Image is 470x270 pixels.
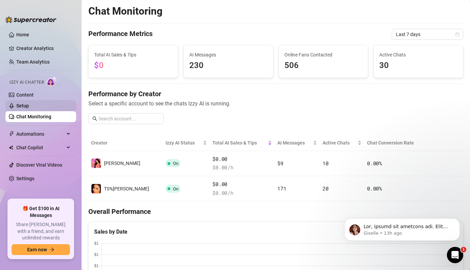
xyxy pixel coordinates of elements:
[5,39,100,54] div: Hey, What brings you here [DATE]?[PERSON_NAME] • Just now
[83,136,127,149] button: Report Bug 🐛
[364,135,426,151] th: Chat Conversion Rate
[379,51,457,58] span: Active Chats
[10,79,44,86] span: Izzy AI Chatter
[11,55,68,60] div: [PERSON_NAME] • Just now
[16,92,34,98] a: Content
[30,136,82,149] button: Izzy AI Chatter 👩
[367,185,382,192] span: 0.00 %
[173,161,178,166] span: On
[16,103,29,108] a: Setup
[12,244,70,255] button: Earn nowarrow-right
[212,180,272,188] span: $0.00
[16,114,51,119] a: Chat Monitoring
[12,221,70,241] span: Share [PERSON_NAME] with a friend, and earn unlimited rewards
[30,20,117,228] span: Lor, ipsumd sit ametcons adi. Elit sed’d eius t incidid ut lab etd—Magn aliq enimadm ve quis, no ...
[277,185,286,192] span: 171
[50,247,54,252] span: arrow-right
[29,4,40,15] img: Profile image for Ella
[57,9,84,15] p: A few hours
[4,3,17,16] button: go back
[210,135,275,151] th: Total AI Sales & Tips
[323,160,328,167] span: 10
[92,116,97,121] span: search
[99,115,160,122] input: Search account...
[447,247,463,263] iframe: Intercom live chat
[104,186,149,191] span: TS%[PERSON_NAME]
[16,43,71,54] a: Creator Analytics
[88,135,163,151] th: Creator
[59,176,127,189] button: I need an explanation❓
[379,59,457,72] span: 30
[16,176,34,181] a: Settings
[94,61,104,70] span: $0
[5,16,56,23] img: logo-BBDzfeDw.svg
[91,158,101,168] img: Andrea
[277,139,311,147] span: AI Messages
[396,29,459,39] span: Last 7 days
[173,186,178,191] span: On
[88,5,162,18] h2: Chat Monitoring
[88,99,463,108] span: Select a specific account to see the chats Izzy AI is running.
[30,26,117,32] p: Message from Giselle, sent 13h ago
[9,145,13,150] img: Chat Copilot
[212,164,272,172] span: $ 0.00 /h
[277,160,283,167] span: 59
[455,32,459,36] span: calendar
[320,135,364,151] th: Active Chats
[275,135,319,151] th: AI Messages
[284,59,363,72] span: 506
[16,162,62,168] a: Discover Viral Videos
[88,29,153,40] h4: Performance Metrics
[88,207,463,216] h4: Overall Performance
[11,43,95,50] div: Hey, What brings you here [DATE]?
[9,131,14,137] span: thunderbolt
[189,59,267,72] span: 230
[104,161,140,166] span: [PERSON_NAME]
[212,139,266,147] span: Total AI Sales & Tips
[163,135,210,151] th: Izzy AI Status
[119,3,132,15] div: Close
[91,184,101,193] img: TS%ANDREA
[367,160,382,167] span: 0.00 %
[38,4,49,15] div: Profile image for Joe
[19,4,30,15] img: Profile image for Giselle
[12,205,70,219] span: 🎁 Get $100 in AI Messages
[106,3,119,16] button: Home
[52,3,95,9] h1: 🌟 Supercreator
[88,89,463,99] h4: Performance by Creator
[47,77,57,86] img: AI Chatter
[5,39,130,69] div: Ella says…
[323,185,328,192] span: 20
[189,51,267,58] span: AI Messages
[334,204,470,252] iframe: Intercom notifications message
[16,129,65,139] span: Automations
[212,189,272,197] span: $ 0.00 /h
[27,247,47,252] span: Earn now
[31,210,127,223] button: Desktop App and Browser Extention
[16,32,29,37] a: Home
[30,193,127,206] button: Get started with the Desktop app ⭐️
[461,247,466,252] span: 1
[94,227,457,236] div: Sales by Date
[16,59,50,65] a: Team Analytics
[9,153,127,172] button: Izzy Credits, billing & subscription or Affiliate Program 💵
[284,51,363,58] span: Online Fans Contacted
[94,51,172,58] span: Total AI Sales & Tips
[323,139,356,147] span: Active Chats
[166,139,202,147] span: Izzy AI Status
[16,142,65,153] span: Chat Copilot
[212,155,272,163] span: $0.00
